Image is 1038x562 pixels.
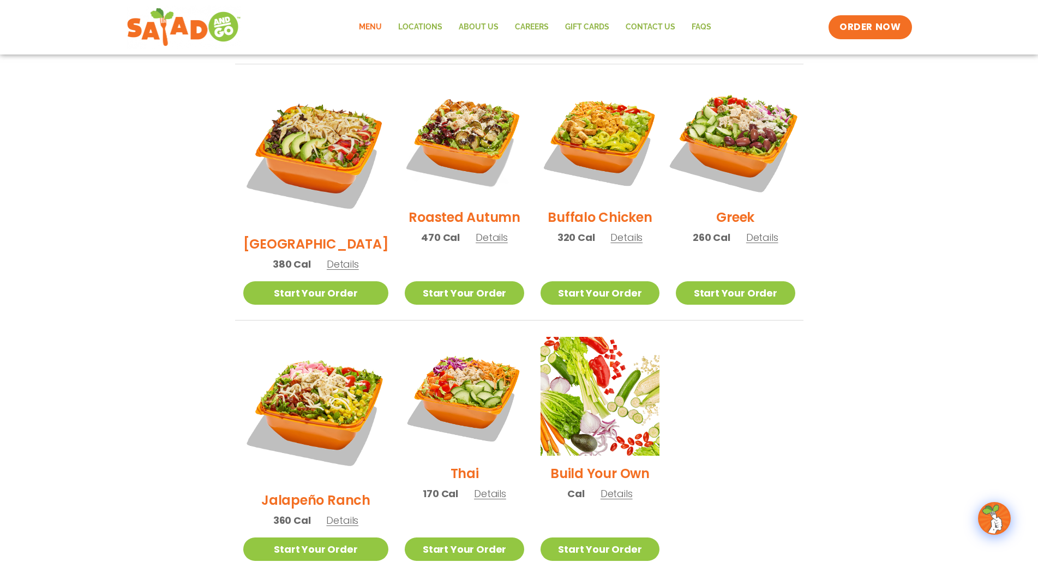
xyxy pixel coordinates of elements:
img: new-SAG-logo-768×292 [127,5,242,49]
span: Details [474,487,506,500]
span: 470 Cal [421,230,460,245]
a: Start Your Order [676,281,795,305]
h2: Build Your Own [550,464,650,483]
span: Details [610,231,643,244]
h2: [GEOGRAPHIC_DATA] [243,234,389,253]
span: 360 Cal [273,513,311,528]
img: Product photo for Thai Salad [405,337,524,456]
a: Start Your Order [243,281,389,305]
h2: Buffalo Chicken [548,208,652,227]
span: Details [746,231,778,244]
h2: Thai [451,464,479,483]
a: Start Your Order [541,281,659,305]
span: ORDER NOW [839,21,901,34]
span: Cal [567,486,584,501]
span: 320 Cal [557,230,595,245]
a: Start Your Order [405,281,524,305]
h2: Jalapeño Ranch [261,491,370,510]
a: FAQs [683,15,719,40]
span: 170 Cal [423,486,458,501]
a: Menu [351,15,390,40]
img: Product photo for Buffalo Chicken Salad [541,81,659,200]
span: 260 Cal [693,230,730,245]
a: Contact Us [617,15,683,40]
a: GIFT CARDS [557,15,617,40]
a: About Us [451,15,507,40]
h2: Greek [716,208,754,227]
span: Details [601,487,633,500]
span: Details [327,257,359,271]
a: Start Your Order [541,537,659,561]
a: ORDER NOW [829,15,911,39]
span: Details [476,231,508,244]
img: Product photo for Build Your Own [541,337,659,456]
a: Careers [507,15,557,40]
img: Product photo for Greek Salad [665,70,805,210]
img: wpChatIcon [979,503,1010,534]
span: Details [326,513,358,527]
nav: Menu [351,15,719,40]
a: Start Your Order [405,537,524,561]
img: Product photo for Roasted Autumn Salad [405,81,524,200]
span: 380 Cal [273,257,311,271]
a: Start Your Order [243,537,389,561]
a: Locations [390,15,451,40]
img: Product photo for Jalapeño Ranch Salad [243,337,389,482]
img: Product photo for BBQ Ranch Salad [243,81,389,226]
h2: Roasted Autumn [409,208,520,227]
